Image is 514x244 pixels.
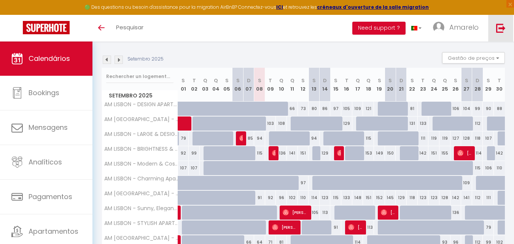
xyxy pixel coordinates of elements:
[103,146,179,152] span: AM LISBON - BRIGHTNESS & SPACIOUS APARTMENT
[363,102,374,116] div: 121
[483,68,494,102] th: 29
[254,191,265,205] div: 91
[396,68,407,102] th: 21
[352,22,406,35] button: Need support ?
[276,146,287,160] div: 136
[432,77,436,84] abbr: Q
[189,146,200,160] div: 99
[352,191,363,205] div: 148
[396,191,407,205] div: 129
[298,68,309,102] th: 12
[385,68,396,102] th: 20
[283,205,309,220] span: [PERSON_NAME]
[269,77,272,84] abbr: T
[330,102,341,116] div: 97
[465,77,468,84] abbr: S
[407,116,418,131] div: 131
[461,68,472,102] th: 27
[287,191,298,205] div: 102
[363,220,374,234] div: 113
[23,21,70,34] img: Super Booking
[254,68,265,102] th: 08
[496,23,506,33] img: logout
[450,206,461,220] div: 136
[433,22,444,33] img: ...
[110,15,149,41] a: Pesquisar
[472,131,483,145] div: 118
[178,131,189,145] div: 79
[472,191,483,205] div: 112
[103,220,179,226] span: AM LISBON - STYLISH APARTMENT WITH PRIVATE TERRACE
[309,102,320,116] div: 80
[103,116,179,122] span: AM [GEOGRAPHIC_DATA] - APARTMENT IN THE HEART OF [GEOGRAPHIC_DATA]
[439,68,450,102] th: 25
[330,220,341,234] div: 91
[472,161,483,175] div: 115
[345,77,349,84] abbr: T
[341,102,352,116] div: 105
[189,161,200,175] div: 107
[254,131,265,145] div: 94
[320,191,331,205] div: 123
[348,220,363,234] span: [PERSON_NAME]
[428,191,439,205] div: 123
[309,191,320,205] div: 114
[178,146,189,160] div: 92
[427,15,488,41] a: ... Amarelo
[301,77,305,84] abbr: S
[457,146,472,160] span: [PERSON_NAME] Catalá
[411,77,414,84] abbr: S
[498,77,501,84] abbr: T
[428,68,439,102] th: 24
[29,192,72,201] span: Pagamentos
[103,176,179,182] span: AM LISBON - Charming Apartment in the Heart of [GEOGRAPHIC_DATA]
[265,191,276,205] div: 92
[320,68,331,102] th: 14
[472,146,483,160] div: 114
[287,146,298,160] div: 141
[428,131,439,145] div: 119
[428,146,439,160] div: 151
[276,191,287,205] div: 96
[388,77,392,84] abbr: S
[418,191,429,205] div: 123
[374,191,385,205] div: 152
[320,146,331,160] div: 129
[29,157,62,167] span: Analíticos
[103,102,179,107] span: AM LISBON - DESIGN APARTEMENT WITH TERRACE
[106,70,173,83] input: Rechercher un logement...
[317,4,429,10] strong: créneaux d'ouverture de la salle migration
[363,191,374,205] div: 151
[272,220,298,234] span: [PERSON_NAME]
[103,131,179,137] span: AM LISBON - LARGE & DESIGN APARTMENT
[352,68,363,102] th: 17
[29,123,68,132] span: Mensagens
[236,77,240,84] abbr: S
[472,68,483,102] th: 28
[334,77,337,84] abbr: S
[103,191,179,196] span: AM [GEOGRAPHIC_DATA] - Your Balcony to the Sea & the Bridge
[312,77,316,84] abbr: S
[483,102,494,116] div: 90
[265,116,276,131] div: 103
[265,68,276,102] th: 09
[378,77,381,84] abbr: S
[450,68,461,102] th: 26
[247,77,251,84] abbr: D
[418,131,429,145] div: 111
[483,161,494,175] div: 106
[6,3,29,26] button: Ouvrir le widget de chat LiveChat
[178,68,189,102] th: 01
[298,176,309,190] div: 97
[472,116,483,131] div: 112
[254,146,265,160] div: 115
[366,77,371,84] abbr: Q
[287,102,298,116] div: 66
[374,68,385,102] th: 19
[461,191,472,205] div: 141
[449,22,479,32] span: Amarelo
[279,77,283,84] abbr: Q
[225,77,229,84] abbr: S
[454,77,457,84] abbr: S
[450,191,461,205] div: 142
